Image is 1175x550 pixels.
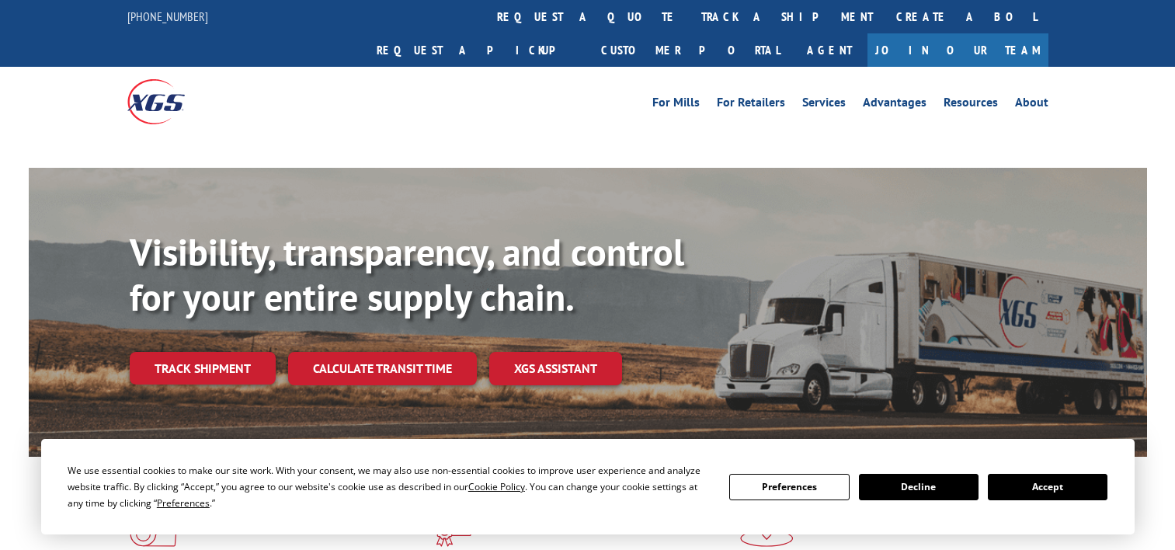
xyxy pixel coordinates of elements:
[68,462,711,511] div: We use essential cookies to make our site work. With your consent, we may also use non-essential ...
[288,352,477,385] a: Calculate transit time
[589,33,791,67] a: Customer Portal
[802,96,846,113] a: Services
[944,96,998,113] a: Resources
[489,352,622,385] a: XGS ASSISTANT
[717,96,785,113] a: For Retailers
[729,474,849,500] button: Preferences
[863,96,926,113] a: Advantages
[127,9,208,24] a: [PHONE_NUMBER]
[1015,96,1048,113] a: About
[859,474,979,500] button: Decline
[988,474,1107,500] button: Accept
[41,439,1135,534] div: Cookie Consent Prompt
[468,480,525,493] span: Cookie Policy
[867,33,1048,67] a: Join Our Team
[130,228,684,321] b: Visibility, transparency, and control for your entire supply chain.
[130,352,276,385] a: Track shipment
[652,96,700,113] a: For Mills
[365,33,589,67] a: Request a pickup
[791,33,867,67] a: Agent
[157,496,210,510] span: Preferences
